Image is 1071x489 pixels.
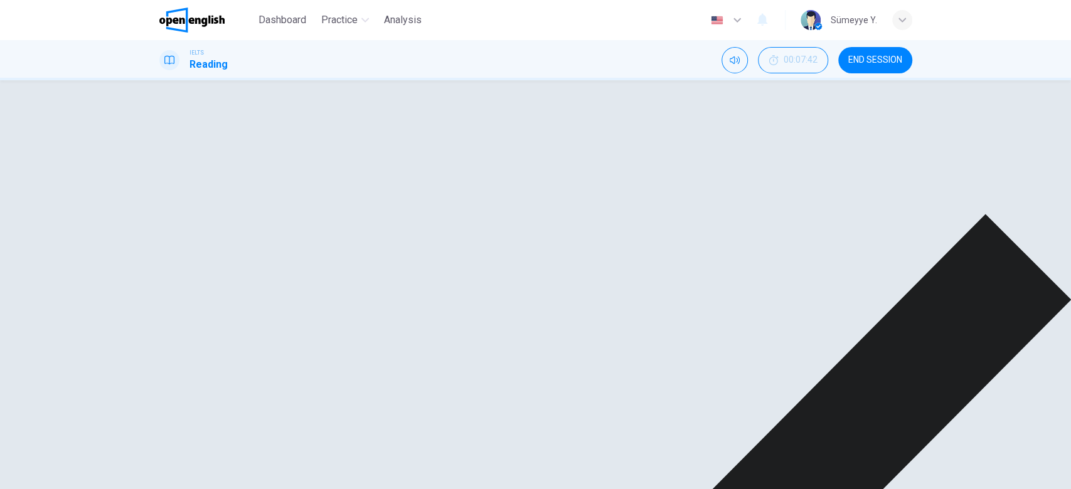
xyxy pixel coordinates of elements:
[831,13,877,28] div: Sümeyye Y.
[848,55,902,65] span: END SESSION
[758,47,828,73] button: 00:07:42
[784,55,818,65] span: 00:07:42
[321,13,358,28] span: Practice
[758,47,828,73] div: Hide
[189,48,204,57] span: IELTS
[709,16,725,25] img: en
[258,13,306,28] span: Dashboard
[159,8,225,33] img: OpenEnglish logo
[838,47,912,73] button: END SESSION
[379,9,427,31] button: Analysis
[384,13,422,28] span: Analysis
[159,8,254,33] a: OpenEnglish logo
[722,47,748,73] div: Mute
[316,9,374,31] button: Practice
[801,10,821,30] img: Profile picture
[189,57,228,72] h1: Reading
[253,9,311,31] button: Dashboard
